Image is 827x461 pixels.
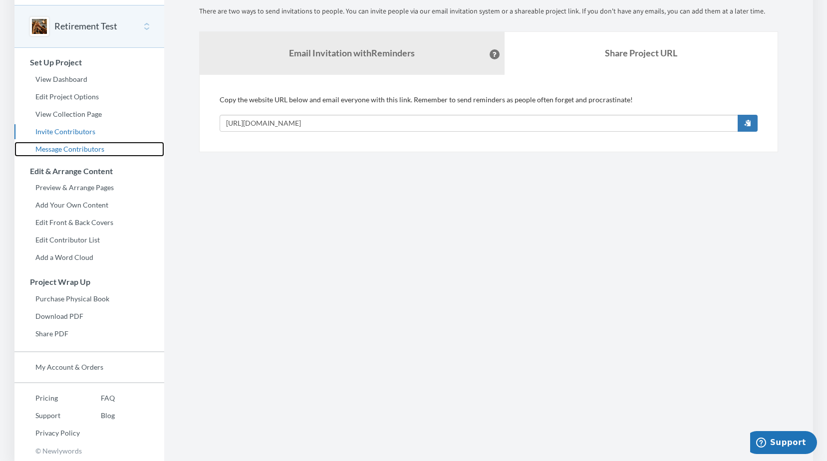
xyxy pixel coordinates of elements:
h3: Set Up Project [15,58,164,67]
a: View Dashboard [14,72,164,87]
a: Download PDF [14,309,164,324]
a: Edit Front & Back Covers [14,215,164,230]
a: View Collection Page [14,107,164,122]
a: Edit Project Options [14,89,164,104]
div: Copy the website URL below and email everyone with this link. Remember to send reminders as peopl... [220,95,758,132]
p: There are two ways to send invitations to people. You can invite people via our email invitation ... [199,6,778,16]
a: Preview & Arrange Pages [14,180,164,195]
a: Pricing [14,391,80,406]
a: Message Contributors [14,142,164,157]
p: © Newlywords [14,443,164,459]
h3: Edit & Arrange Content [15,167,164,176]
strong: Email Invitation with Reminders [289,47,415,58]
a: Privacy Policy [14,426,80,441]
a: Add Your Own Content [14,198,164,213]
a: Share PDF [14,326,164,341]
a: Purchase Physical Book [14,291,164,306]
iframe: Opens a widget where you can chat to one of our agents [750,431,817,456]
a: Add a Word Cloud [14,250,164,265]
a: Edit Contributor List [14,232,164,247]
b: Share Project URL [605,47,677,58]
a: Support [14,408,80,423]
a: Invite Contributors [14,124,164,139]
a: My Account & Orders [14,360,164,375]
h3: Project Wrap Up [15,277,164,286]
button: Retirement Test [54,20,117,33]
a: FAQ [80,391,115,406]
a: Blog [80,408,115,423]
